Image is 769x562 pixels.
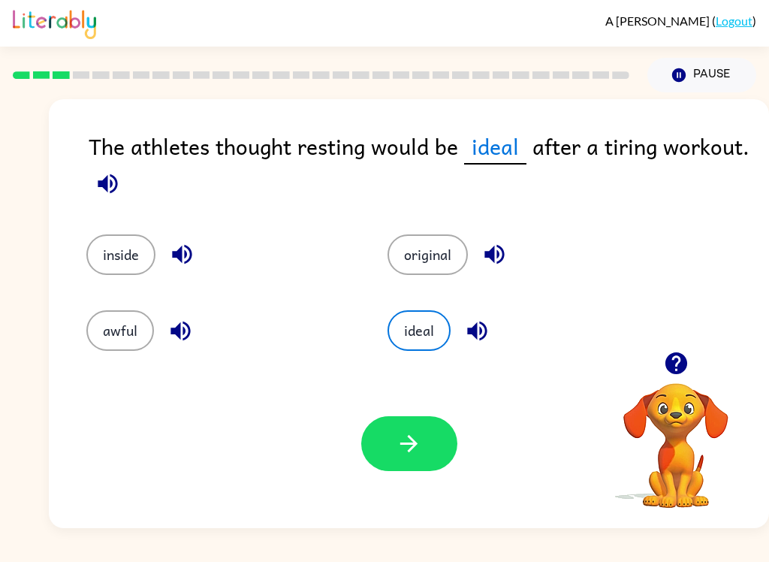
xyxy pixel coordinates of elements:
img: Literably [13,6,96,39]
button: ideal [388,310,451,351]
button: Pause [647,58,756,92]
span: ideal [464,129,526,165]
span: A [PERSON_NAME] [605,14,712,28]
div: ( ) [605,14,756,28]
video: Your browser must support playing .mp4 files to use Literably. Please try using another browser. [601,360,751,510]
button: inside [86,234,155,275]
a: Logout [716,14,752,28]
div: The athletes thought resting would be after a tiring workout. [89,129,769,204]
button: original [388,234,468,275]
button: awful [86,310,154,351]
